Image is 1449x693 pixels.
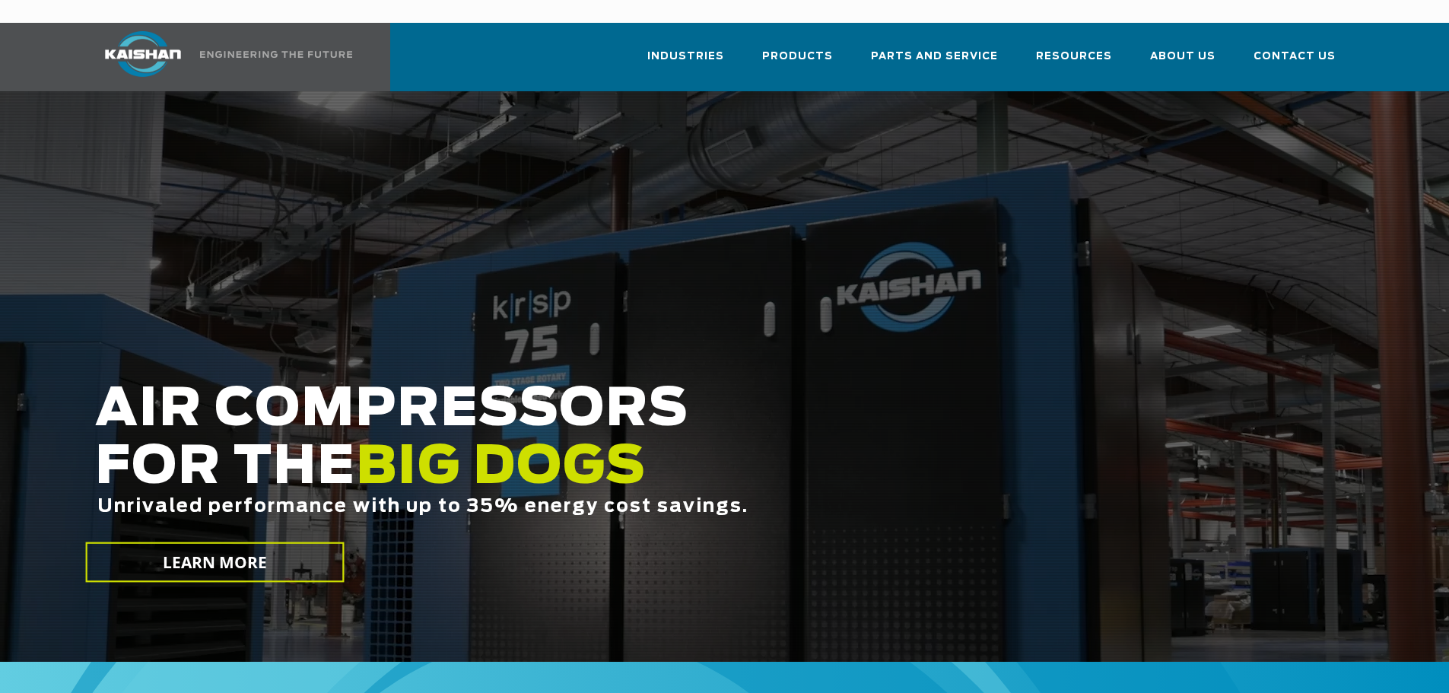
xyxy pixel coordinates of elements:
span: Parts and Service [871,48,998,65]
img: Engineering the future [200,51,352,58]
span: Products [762,48,833,65]
a: Kaishan USA [86,23,355,91]
span: BIG DOGS [356,442,647,494]
span: Industries [647,48,724,65]
span: Contact Us [1254,48,1336,65]
img: kaishan logo [86,31,200,77]
span: Unrivaled performance with up to 35% energy cost savings. [97,497,748,516]
a: Resources [1036,37,1112,88]
span: Resources [1036,48,1112,65]
a: Products [762,37,833,88]
span: LEARN MORE [162,552,267,574]
h2: AIR COMPRESSORS FOR THE [95,381,1142,564]
span: About Us [1150,48,1215,65]
a: Industries [647,37,724,88]
a: LEARN MORE [85,542,344,583]
a: Parts and Service [871,37,998,88]
a: Contact Us [1254,37,1336,88]
a: About Us [1150,37,1215,88]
